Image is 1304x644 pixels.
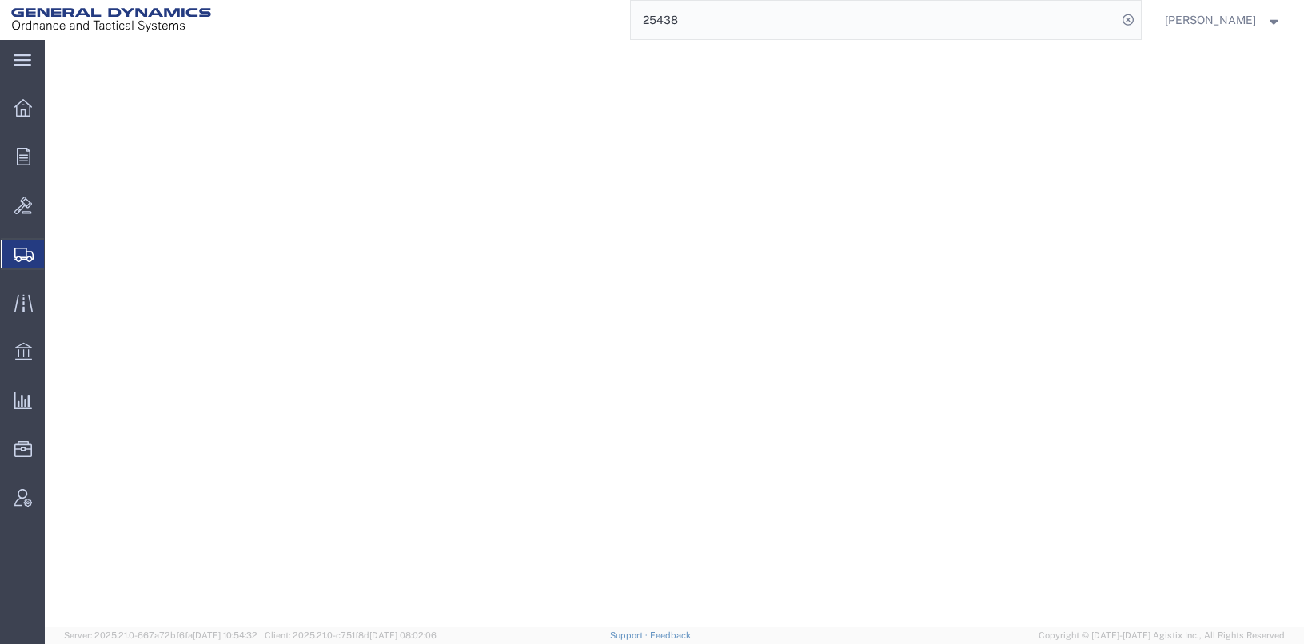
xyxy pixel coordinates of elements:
a: Support [610,630,650,640]
span: [DATE] 10:54:32 [193,630,257,640]
button: [PERSON_NAME] [1164,10,1282,30]
span: [DATE] 08:02:06 [369,630,437,640]
a: Feedback [650,630,691,640]
span: Tim Schaffer [1165,11,1256,29]
iframe: FS Legacy Container [45,40,1304,627]
img: logo [11,8,211,32]
input: Search for shipment number, reference number [631,1,1117,39]
span: Copyright © [DATE]-[DATE] Agistix Inc., All Rights Reserved [1039,629,1285,642]
span: Client: 2025.21.0-c751f8d [265,630,437,640]
span: Server: 2025.21.0-667a72bf6fa [64,630,257,640]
